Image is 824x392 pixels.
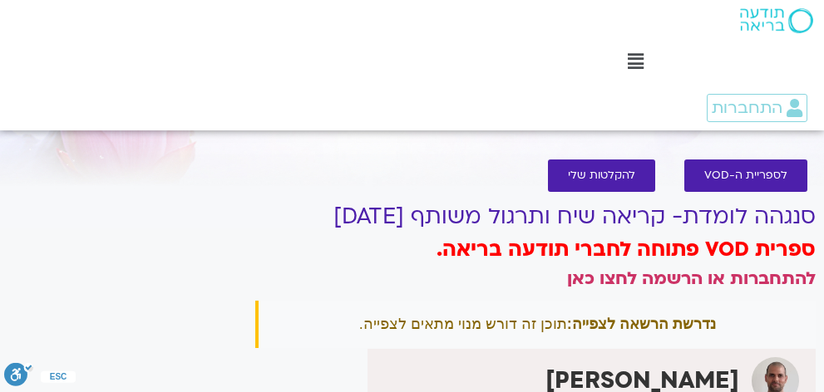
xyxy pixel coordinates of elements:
[704,169,787,182] span: לספריית ה-VOD
[568,169,635,182] span: להקלטות שלי
[255,236,816,264] h3: ספרית VOD פתוחה לחברי תודעה בריאה.
[684,159,807,192] a: לספריית ה-VOD
[707,94,807,122] a: התחברות
[712,99,782,117] span: התחברות
[548,159,655,192] a: להקלטות שלי
[567,267,816,291] a: להתחברות או הרשמה לחצו כאן
[567,316,716,332] strong: נדרשת הרשאה לצפייה:
[255,204,816,229] h1: סנגהה לומדת- קריאה שיח ותרגול משותף [DATE]
[255,301,816,348] div: תוכן זה דורש מנוי מתאים לצפייה.
[740,8,813,33] img: תודעה בריאה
